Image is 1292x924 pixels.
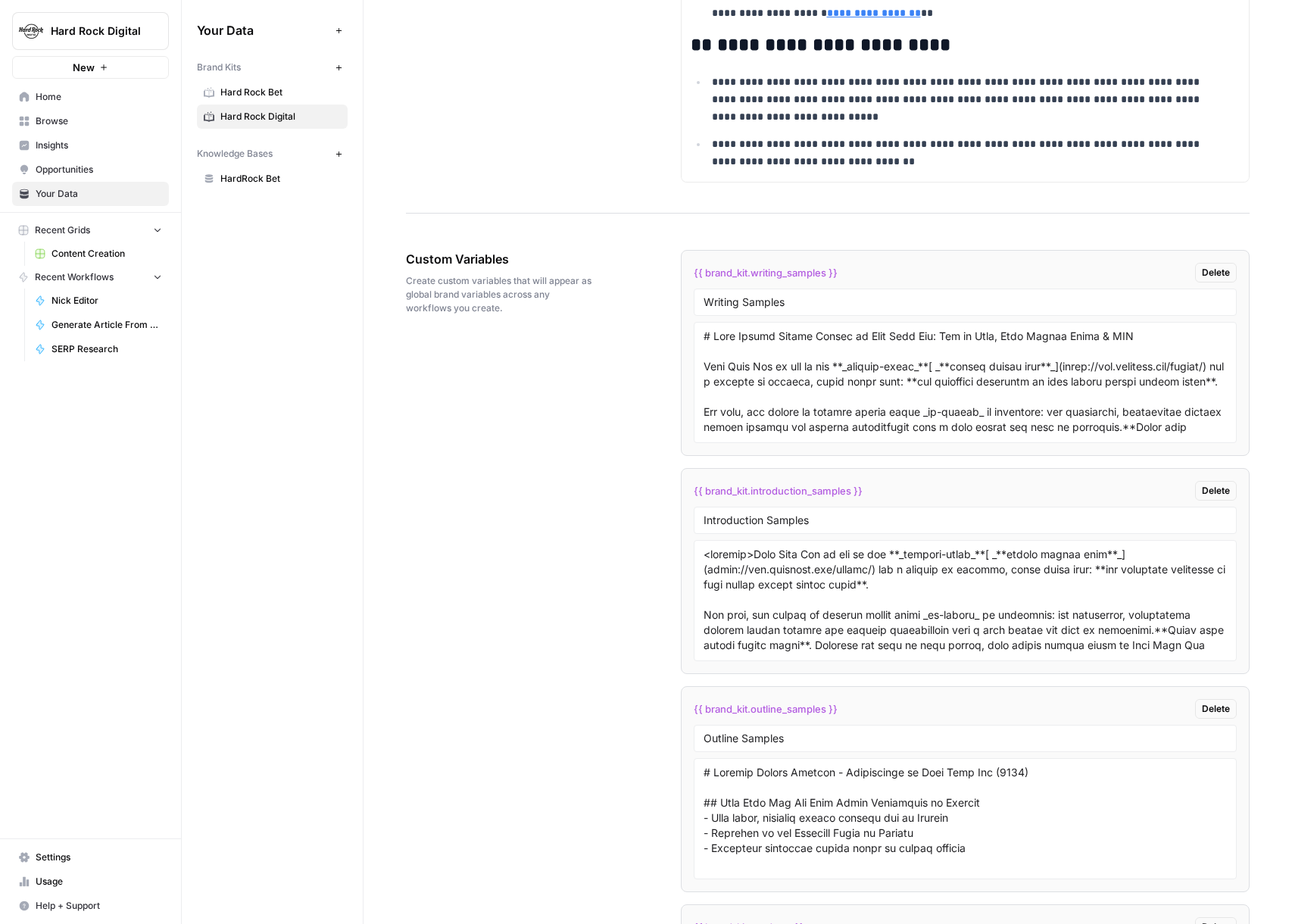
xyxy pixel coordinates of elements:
[51,342,162,356] span: SERP Research
[704,295,1228,309] input: Variable Name
[220,86,341,99] span: Hard Rock Bet
[12,182,169,206] a: Your Data
[12,109,169,133] a: Browse
[1195,699,1237,719] button: Delete
[12,894,169,918] button: Help + Support
[220,110,341,123] span: Hard Rock Digital
[73,60,95,75] span: New
[406,250,596,268] span: Custom Variables
[35,223,90,237] span: Recent Grids
[694,483,863,498] span: {{ brand_kit.introduction_samples }}
[36,899,162,913] span: Help + Support
[36,90,162,104] span: Home
[12,266,169,289] button: Recent Workflows
[12,85,169,109] a: Home
[12,158,169,182] a: Opportunities
[1202,702,1230,716] span: Delete
[12,12,169,50] button: Workspace: Hard Rock Digital
[36,114,162,128] span: Browse
[197,80,348,105] a: Hard Rock Bet
[1195,481,1237,501] button: Delete
[35,270,114,284] span: Recent Workflows
[12,133,169,158] a: Insights
[36,139,162,152] span: Insights
[220,172,341,186] span: HardRock Bet
[197,105,348,129] a: Hard Rock Digital
[197,21,329,39] span: Your Data
[1202,266,1230,279] span: Delete
[704,329,1228,436] textarea: # Lore Ipsumd Sitame Consec ad Elit Sedd Eiu: Tem in Utla, Etdo Magnaa Enima & MIN Veni Quis Nos ...
[704,547,1228,654] textarea: <loremip>Dolo Sita Con ad eli se doe **_tempori-utlab_**[ _**etdolo magnaa enim**_](admin://ven.q...
[51,247,162,261] span: Content Creation
[51,294,162,307] span: Nick Editor
[12,219,169,242] button: Recent Grids
[36,187,162,201] span: Your Data
[704,765,1228,872] textarea: # Loremip Dolors Ametcon - Adipiscinge se Doei Temp Inc (9134) ## Utla Etdo Mag Ali Enim Admin Ve...
[28,313,169,337] a: Generate Article From Outline
[17,17,45,45] img: Hard Rock Digital Logo
[694,265,838,280] span: {{ brand_kit.writing_samples }}
[704,732,1228,745] input: Variable Name
[197,167,348,191] a: HardRock Bet
[36,875,162,888] span: Usage
[1202,484,1230,498] span: Delete
[51,23,142,39] span: Hard Rock Digital
[36,851,162,864] span: Settings
[406,274,596,315] span: Create custom variables that will appear as global brand variables across any workflows you create.
[28,337,169,361] a: SERP Research
[28,289,169,313] a: Nick Editor
[694,701,838,716] span: {{ brand_kit.outline_samples }}
[1195,263,1237,283] button: Delete
[12,869,169,894] a: Usage
[197,61,241,74] span: Brand Kits
[28,242,169,266] a: Content Creation
[12,56,169,79] button: New
[36,163,162,176] span: Opportunities
[197,147,273,161] span: Knowledge Bases
[12,845,169,869] a: Settings
[51,318,162,332] span: Generate Article From Outline
[704,514,1228,527] input: Variable Name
